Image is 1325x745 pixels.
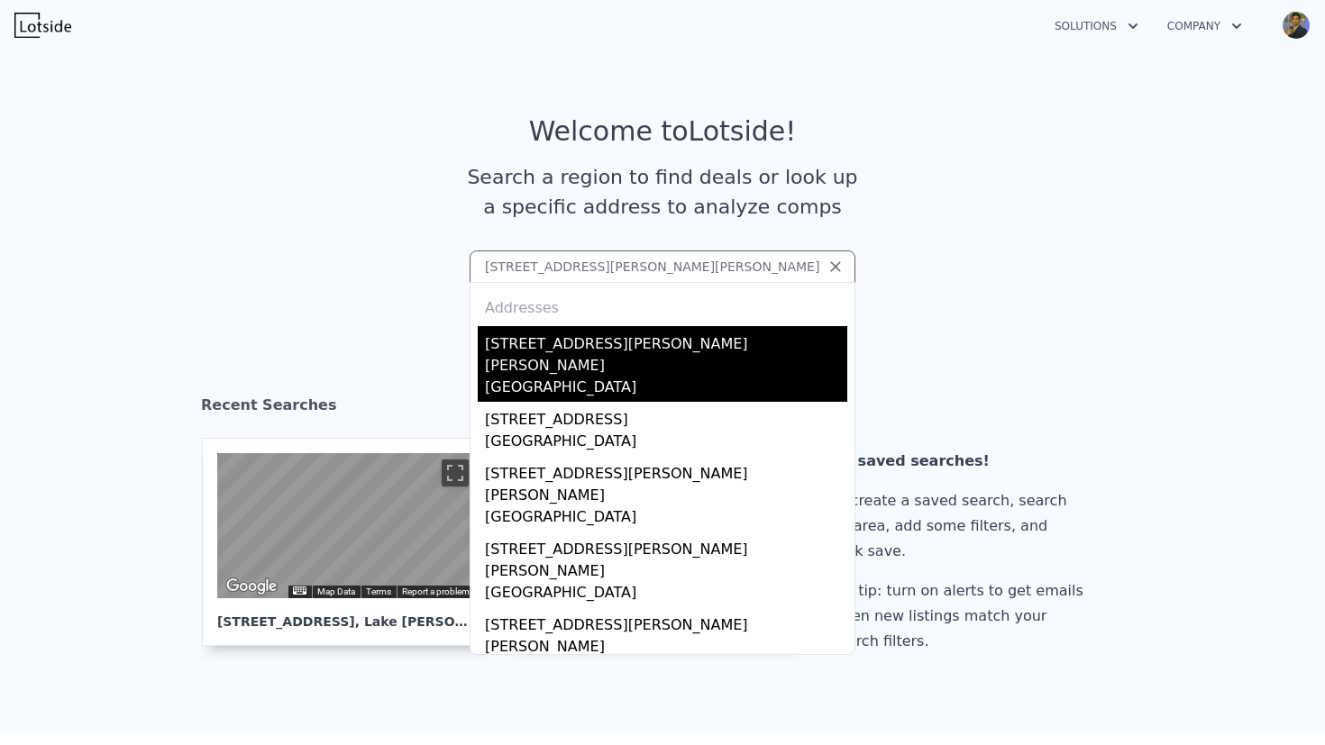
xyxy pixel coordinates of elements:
button: Keyboard shortcuts [293,586,306,595]
div: [GEOGRAPHIC_DATA] [485,431,847,456]
a: Map [STREET_ADDRESS], Lake [PERSON_NAME] [202,438,505,646]
button: Toggle fullscreen view [442,459,469,486]
a: Report a problem [402,586,470,596]
button: Map Data [317,586,355,598]
div: [GEOGRAPHIC_DATA] [485,377,847,402]
a: Open this area in Google Maps (opens a new window) [222,575,281,598]
div: [STREET_ADDRESS][PERSON_NAME][PERSON_NAME] [485,456,847,506]
div: Street View [217,453,475,598]
div: [STREET_ADDRESS] [485,402,847,431]
div: [STREET_ADDRESS][PERSON_NAME][PERSON_NAME] [485,531,847,582]
input: Search an address or region... [470,250,855,283]
button: Solutions [1040,10,1153,42]
button: Company [1153,10,1256,42]
div: [STREET_ADDRESS][PERSON_NAME][PERSON_NAME] [485,607,847,658]
img: Lotside [14,13,71,38]
div: To create a saved search, search an area, add some filters, and click save. [831,488,1091,564]
img: avatar [1282,11,1311,40]
div: [STREET_ADDRESS] , Lake [PERSON_NAME] [217,598,475,631]
div: Pro tip: turn on alerts to get emails when new listings match your search filters. [831,578,1091,654]
div: Addresses [478,283,847,326]
div: Welcome to Lotside ! [529,115,797,148]
div: No saved searches! [831,449,1091,474]
div: [STREET_ADDRESS][PERSON_NAME][PERSON_NAME] [485,326,847,377]
div: Recent Searches [201,380,1124,438]
img: Google [222,575,281,598]
div: Map [217,453,475,598]
a: Terms (opens in new tab) [366,586,391,596]
div: Search a region to find deals or look up a specific address to analyze comps [461,162,864,222]
div: [GEOGRAPHIC_DATA] [485,506,847,531]
div: [GEOGRAPHIC_DATA] [485,582,847,607]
